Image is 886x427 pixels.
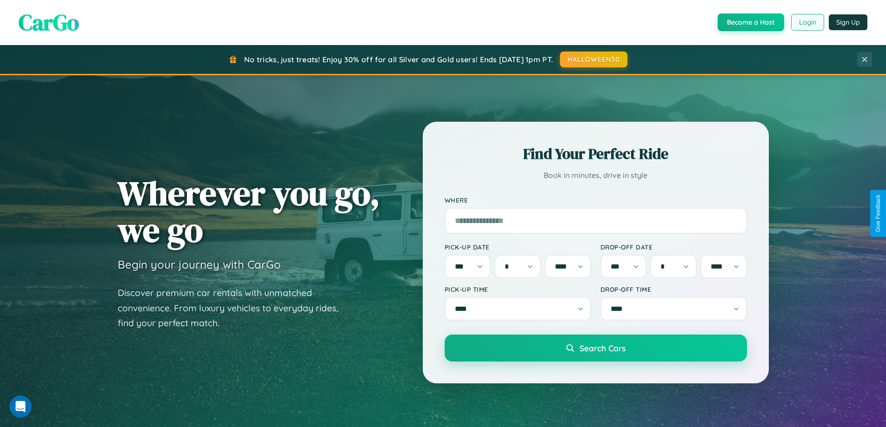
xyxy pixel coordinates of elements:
[445,335,747,361] button: Search Cars
[244,55,553,64] span: No tricks, just treats! Enjoy 30% off for all Silver and Gold users! Ends [DATE] 1pm PT.
[118,285,350,331] p: Discover premium car rentals with unmatched convenience. From luxury vehicles to everyday rides, ...
[19,7,79,38] span: CarGo
[445,243,591,251] label: Pick-up Date
[445,196,747,204] label: Where
[718,13,784,31] button: Become a Host
[118,257,281,271] h3: Begin your journey with CarGo
[829,14,867,30] button: Sign Up
[560,52,627,67] button: HALLOWEEN30
[445,169,747,182] p: Book in minutes, drive in style
[445,285,591,293] label: Pick-up Time
[600,285,747,293] label: Drop-off Time
[118,175,380,248] h1: Wherever you go, we go
[445,144,747,164] h2: Find Your Perfect Ride
[791,14,824,31] button: Login
[580,343,626,353] span: Search Cars
[875,195,881,232] div: Give Feedback
[600,243,747,251] label: Drop-off Date
[9,395,32,418] iframe: Intercom live chat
